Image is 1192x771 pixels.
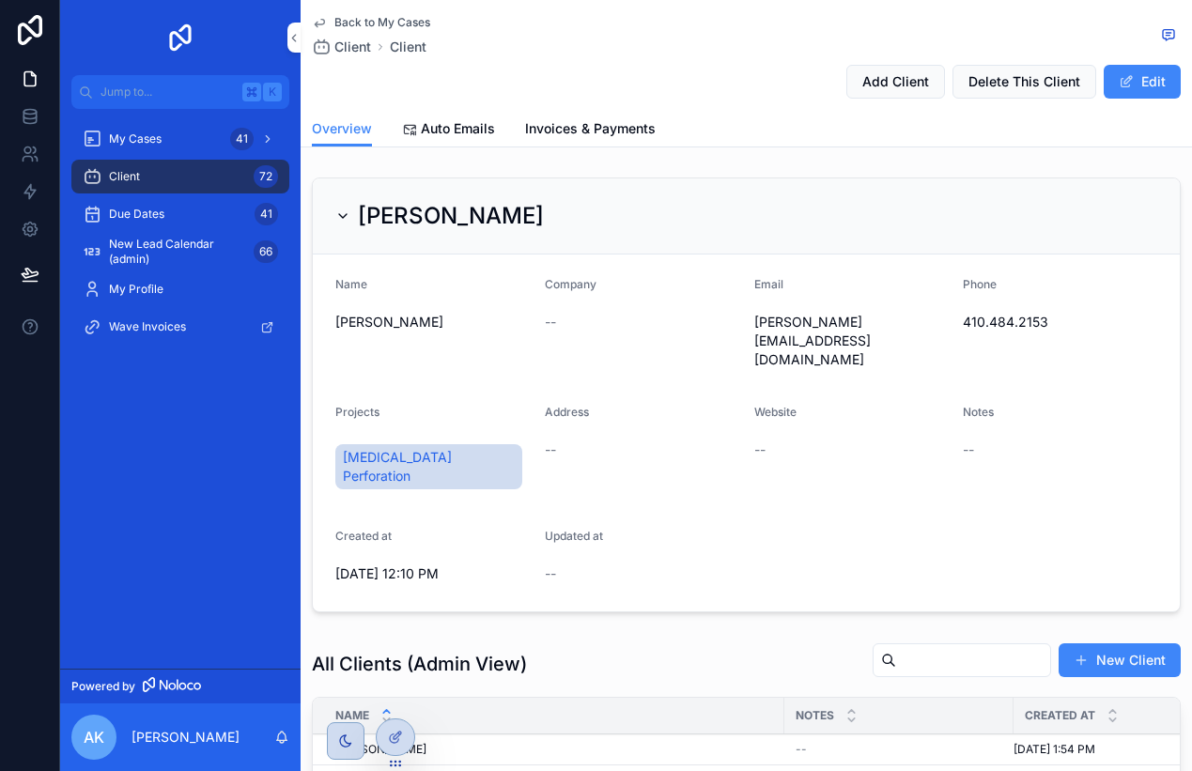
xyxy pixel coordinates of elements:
[545,564,556,583] span: --
[334,38,371,56] span: Client
[312,651,527,677] h1: All Clients (Admin View)
[525,112,656,149] a: Invoices & Payments
[754,277,783,291] span: Email
[796,742,807,757] span: --
[335,405,379,419] span: Projects
[754,313,949,369] span: [PERSON_NAME][EMAIL_ADDRESS][DOMAIN_NAME]
[101,85,235,100] span: Jump to...
[71,679,135,694] span: Powered by
[402,112,495,149] a: Auto Emails
[334,15,430,30] span: Back to My Cases
[109,131,162,146] span: My Cases
[71,272,289,306] a: My Profile
[312,38,371,56] a: Client
[60,669,301,703] a: Powered by
[335,708,369,723] span: Name
[109,207,164,222] span: Due Dates
[71,160,289,193] a: Client72
[312,119,372,138] span: Overview
[255,203,278,225] div: 41
[525,119,656,138] span: Invoices & Payments
[265,85,280,100] span: K
[968,72,1080,91] span: Delete This Client
[335,277,367,291] span: Name
[312,15,430,30] a: Back to My Cases
[109,282,163,297] span: My Profile
[796,708,834,723] span: Notes
[71,235,289,269] a: New Lead Calendar (admin)66
[963,313,1157,332] span: 410.484.2153
[545,440,556,459] span: --
[335,313,530,332] span: [PERSON_NAME]
[84,726,104,748] span: AK
[335,564,530,583] span: [DATE] 12:10 PM
[71,75,289,109] button: Jump to...K
[335,444,522,489] a: [MEDICAL_DATA] Perforation
[963,277,997,291] span: Phone
[165,23,195,53] img: App logo
[109,319,186,334] span: Wave Invoices
[1059,643,1181,677] button: New Client
[254,240,278,263] div: 66
[312,112,372,147] a: Overview
[952,65,1096,99] button: Delete This Client
[390,38,426,56] a: Client
[230,128,254,150] div: 41
[1014,742,1095,757] span: [DATE] 1:54 PM
[754,440,766,459] span: --
[335,742,773,757] a: [PERSON_NAME]
[545,405,589,419] span: Address
[335,529,392,543] span: Created at
[1104,65,1181,99] button: Edit
[343,448,515,486] span: [MEDICAL_DATA] Perforation
[421,119,495,138] span: Auto Emails
[796,742,1002,757] a: --
[71,310,289,344] a: Wave Invoices
[358,201,544,231] h2: [PERSON_NAME]
[963,405,994,419] span: Notes
[545,313,556,332] span: --
[109,169,140,184] span: Client
[754,405,797,419] span: Website
[545,529,603,543] span: Updated at
[60,109,301,368] div: scrollable content
[862,72,929,91] span: Add Client
[254,165,278,188] div: 72
[846,65,945,99] button: Add Client
[71,197,289,231] a: Due Dates41
[71,122,289,156] a: My Cases41
[545,277,596,291] span: Company
[132,728,240,747] p: [PERSON_NAME]
[109,237,246,267] span: New Lead Calendar (admin)
[1025,708,1095,723] span: Created at
[963,440,974,459] span: --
